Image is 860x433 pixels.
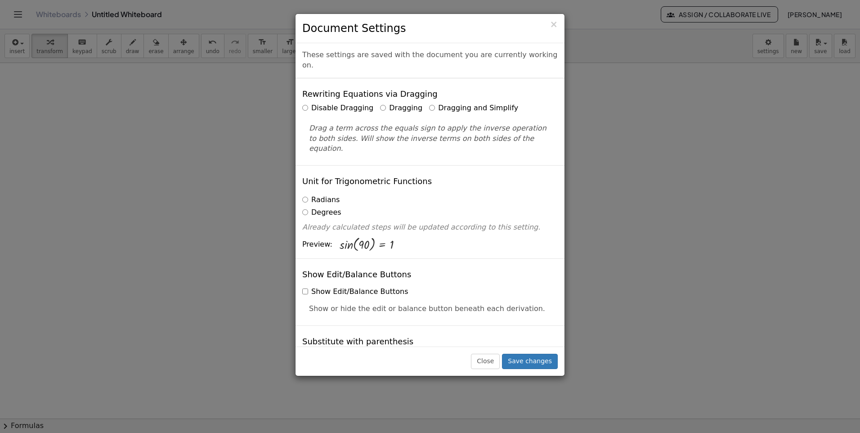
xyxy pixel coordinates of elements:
[296,43,564,78] div: These settings are saved with the document you are currently working on.
[302,209,308,215] input: Degrees
[302,105,308,111] input: Disable Dragging
[302,177,432,186] h4: Unit for Trigonometric Functions
[471,354,500,369] button: Close
[302,289,308,294] input: Show Edit/Balance Buttons
[502,354,558,369] button: Save changes
[302,21,558,36] h3: Document Settings
[302,337,413,346] h4: Substitute with parenthesis
[302,103,373,113] label: Disable Dragging
[302,222,558,233] p: Already calculated steps will be updated according to this setting.
[380,103,422,113] label: Dragging
[302,207,341,218] label: Degrees
[380,105,386,111] input: Dragging
[302,270,411,279] h4: Show Edit/Balance Buttons
[429,103,518,113] label: Dragging and Simplify
[309,123,551,154] p: Drag a term across the equals sign to apply the inverse operation to both sides. Will show the in...
[302,195,340,205] label: Radians
[302,197,308,203] input: Radians
[302,239,332,250] span: Preview:
[302,287,408,297] label: Show Edit/Balance Buttons
[302,90,438,99] h4: Rewriting Equations via Dragging
[429,105,435,111] input: Dragging and Simplify
[550,19,558,30] span: ×
[309,304,551,314] p: Show or hide the edit or balance button beneath each derivation.
[550,20,558,29] button: Close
